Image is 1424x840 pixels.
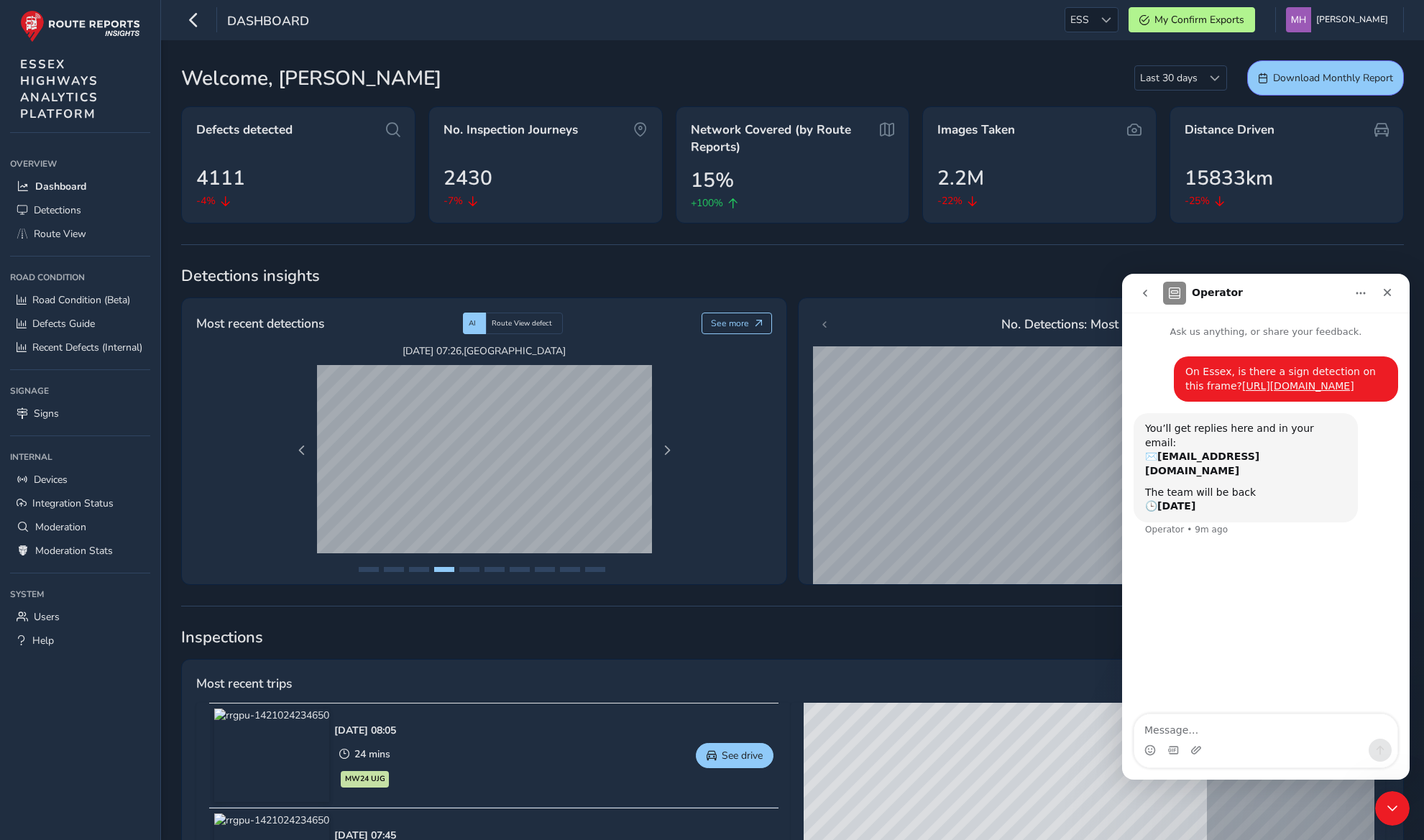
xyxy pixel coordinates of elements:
[486,313,563,334] div: Route View defect
[384,567,404,572] button: Page 2
[34,203,81,217] span: Detections
[1185,163,1273,193] span: 15833km
[691,195,723,211] span: +100%
[560,567,580,572] button: Page 9
[1273,71,1393,85] span: Download Monthly Report
[10,222,150,246] a: Route View
[1135,66,1203,90] span: Last 30 days
[10,539,150,563] a: Moderation Stats
[1286,7,1311,32] img: diamond-layout
[196,163,245,193] span: 4111
[10,175,150,198] a: Dashboard
[492,318,552,328] span: Route View defect
[35,544,113,558] span: Moderation Stats
[463,313,486,334] div: AI
[657,440,677,461] button: Next Page
[10,267,150,288] div: Road Condition
[32,341,142,354] span: Recent Defects (Internal)
[196,121,293,139] span: Defects detected
[32,317,95,331] span: Defects Guide
[1316,7,1388,32] span: [PERSON_NAME]
[20,10,140,42] img: rr logo
[1185,121,1274,139] span: Distance Driven
[10,198,150,222] a: Detections
[196,193,216,208] span: -4%
[10,583,150,605] div: System
[459,567,479,572] button: Page 5
[1375,791,1410,826] iframe: Intercom live chat
[691,121,874,155] span: Network Covered (by Route Reports)
[937,121,1015,139] span: Images Taken
[10,446,150,468] div: Internal
[444,121,578,139] span: No. Inspection Journeys
[510,567,530,572] button: Page 7
[10,605,150,629] a: Users
[32,497,114,510] span: Integration Status
[1247,60,1404,96] button: Download Monthly Report
[10,491,150,515] a: Integration Status
[1122,274,1410,780] iframe: Intercom live chat
[585,567,605,572] button: Page 10
[214,709,329,802] img: rrgpu-1421024234650
[359,567,379,572] button: Page 1
[334,724,396,737] div: [DATE] 08:05
[10,153,150,175] div: Overview
[354,747,390,761] span: 24 mins
[32,293,130,307] span: Road Condition (Beta)
[1154,13,1244,27] span: My Confirm Exports
[181,627,1404,648] span: Inspections
[1001,315,1201,333] span: No. Detections: Most affected areas
[1185,193,1210,208] span: -25%
[10,380,150,402] div: Signage
[10,629,150,652] a: Help
[1065,8,1094,32] span: ESS
[292,440,312,461] button: Previous Page
[702,313,773,334] a: See more
[227,12,309,32] span: Dashboard
[711,318,749,329] span: See more
[34,227,86,241] span: Route View
[1286,7,1393,32] button: [PERSON_NAME]
[722,749,763,762] span: See drive
[469,318,476,328] span: AI
[434,567,454,572] button: Page 4
[937,163,984,193] span: 2.2M
[1129,7,1255,32] button: My Confirm Exports
[10,515,150,539] a: Moderation
[20,56,98,122] span: ESSEX HIGHWAYS ANALYTICS PLATFORM
[35,520,86,534] span: Moderation
[35,180,86,193] span: Dashboard
[691,165,734,195] span: 15%
[444,193,463,208] span: -7%
[696,743,773,768] button: See drive
[181,265,1404,287] span: Detections insights
[10,402,150,425] a: Signs
[937,193,963,208] span: -22%
[10,336,150,359] a: Recent Defects (Internal)
[10,468,150,491] a: Devices
[317,344,652,358] span: [DATE] 07:26 , [GEOGRAPHIC_DATA]
[10,312,150,336] a: Defects Guide
[196,314,324,333] span: Most recent detections
[34,473,68,486] span: Devices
